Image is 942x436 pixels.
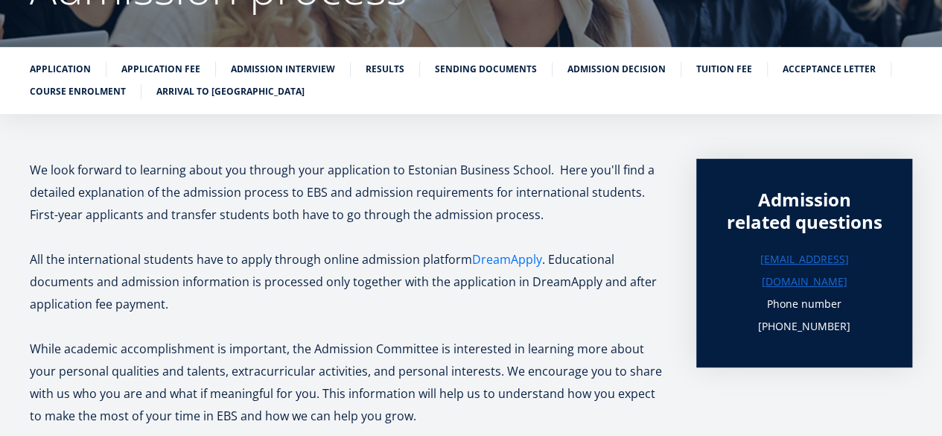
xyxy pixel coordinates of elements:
a: Arrival to [GEOGRAPHIC_DATA] [156,84,305,99]
a: Sending documents [435,62,537,77]
a: Application [30,62,91,77]
p: While academic accomplishment is important, the Admission Committee is interested in learning mor... [30,338,666,427]
a: Acceptance letter [783,62,876,77]
p: We look forward to learning about you through your application to Estonian Business School. Here ... [30,159,666,226]
a: DreamApply [472,248,542,271]
a: Admission decision [567,62,666,77]
a: Results [366,62,404,77]
a: Admission interview [231,62,335,77]
div: Admission related questions [726,189,882,233]
a: Tuition fee [696,62,752,77]
p: Phone number [PHONE_NUMBER] [726,293,882,338]
a: Course enrolment [30,84,126,99]
a: Application fee [121,62,200,77]
a: [EMAIL_ADDRESS][DOMAIN_NAME] [726,248,882,293]
p: All the international students have to apply through online admission platform . Educational docu... [30,248,666,315]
